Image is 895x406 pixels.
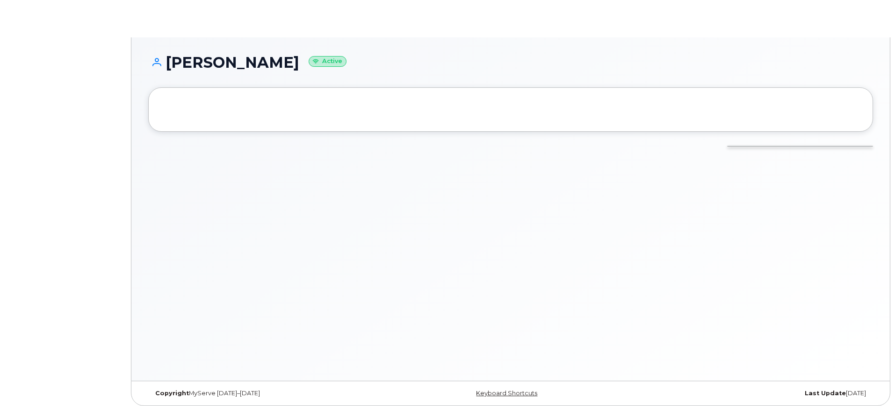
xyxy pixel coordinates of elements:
strong: Last Update [805,390,846,397]
div: [DATE] [631,390,873,397]
strong: Copyright [155,390,189,397]
div: MyServe [DATE]–[DATE] [148,390,390,397]
small: Active [309,56,346,67]
h1: [PERSON_NAME] [148,54,873,71]
a: Keyboard Shortcuts [476,390,537,397]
